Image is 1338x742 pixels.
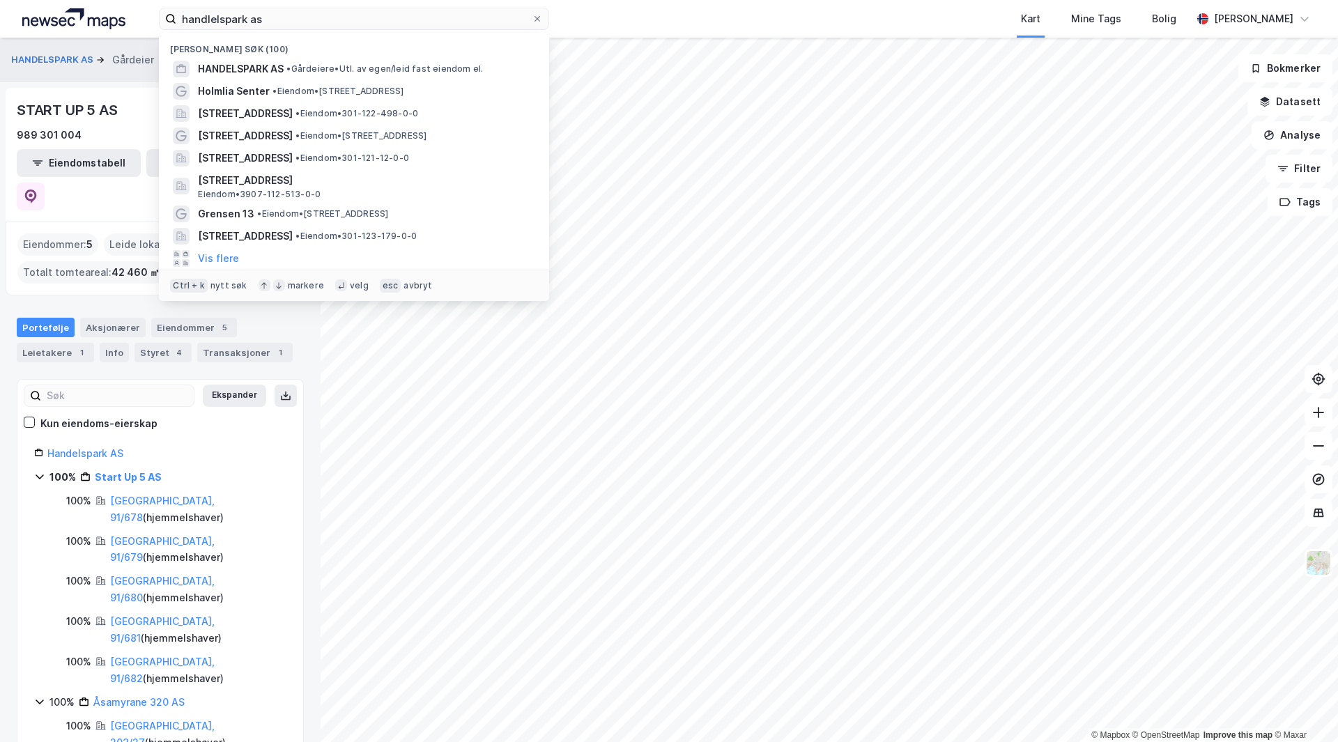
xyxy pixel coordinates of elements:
[1091,730,1130,740] a: Mapbox
[110,533,286,566] div: ( hjemmelshaver )
[75,346,89,360] div: 1
[272,86,403,97] span: Eiendom • [STREET_ADDRESS]
[257,208,261,219] span: •
[151,318,237,337] div: Eiendommer
[110,573,286,606] div: ( hjemmelshaver )
[110,613,286,647] div: ( hjemmelshaver )
[380,279,401,293] div: esc
[403,280,432,291] div: avbryt
[1238,54,1332,82] button: Bokmerker
[288,280,324,291] div: markere
[22,8,125,29] img: logo.a4113a55bc3d86da70a041830d287a7e.svg
[40,415,157,432] div: Kun eiendoms-eierskap
[49,469,76,486] div: 100%
[198,250,239,267] button: Vis flere
[1132,730,1200,740] a: OpenStreetMap
[1268,675,1338,742] iframe: Chat Widget
[17,127,82,144] div: 989 301 004
[198,150,293,167] span: [STREET_ADDRESS]
[17,99,120,121] div: START UP 5 AS
[49,694,75,711] div: 100%
[198,172,532,189] span: [STREET_ADDRESS]
[198,61,284,77] span: HANDELSPARK AS
[295,130,426,141] span: Eiendom • [STREET_ADDRESS]
[66,493,91,509] div: 100%
[257,208,388,219] span: Eiendom • [STREET_ADDRESS]
[111,264,160,281] span: 42 460 ㎡
[210,280,247,291] div: nytt søk
[295,108,300,118] span: •
[198,228,293,245] span: [STREET_ADDRESS]
[17,343,94,362] div: Leietakere
[272,86,277,96] span: •
[41,385,194,406] input: Søk
[350,280,369,291] div: velg
[1247,88,1332,116] button: Datasett
[197,343,293,362] div: Transaksjoner
[295,231,417,242] span: Eiendom • 301-123-179-0-0
[159,33,549,58] div: [PERSON_NAME] søk (100)
[93,696,185,708] a: Åsamyrane 320 AS
[100,343,129,362] div: Info
[172,346,186,360] div: 4
[11,53,96,67] button: HANDELSPARK AS
[1268,188,1332,216] button: Tags
[1252,121,1332,149] button: Analyse
[217,320,231,334] div: 5
[176,8,532,29] input: Søk på adresse, matrikkel, gårdeiere, leietakere eller personer
[17,318,75,337] div: Portefølje
[66,533,91,550] div: 100%
[198,206,254,222] span: Grensen 13
[198,127,293,144] span: [STREET_ADDRESS]
[295,130,300,141] span: •
[110,654,286,687] div: ( hjemmelshaver )
[170,279,208,293] div: Ctrl + k
[295,153,300,163] span: •
[295,108,418,119] span: Eiendom • 301-122-498-0-0
[110,493,286,526] div: ( hjemmelshaver )
[286,63,291,74] span: •
[80,318,146,337] div: Aksjonærer
[112,52,154,68] div: Gårdeier
[17,233,98,256] div: Eiendommer :
[95,471,162,483] a: Start Up 5 AS
[66,573,91,589] div: 100%
[66,718,91,734] div: 100%
[110,656,215,684] a: [GEOGRAPHIC_DATA], 91/682
[17,261,165,284] div: Totalt tomteareal :
[134,343,192,362] div: Styret
[1214,10,1293,27] div: [PERSON_NAME]
[1305,550,1332,576] img: Z
[273,346,287,360] div: 1
[1021,10,1040,27] div: Kart
[104,233,203,256] div: Leide lokasjoner :
[86,236,93,253] span: 5
[198,105,293,122] span: [STREET_ADDRESS]
[110,615,215,644] a: [GEOGRAPHIC_DATA], 91/681
[110,535,215,564] a: [GEOGRAPHIC_DATA], 91/679
[1266,155,1332,183] button: Filter
[198,189,321,200] span: Eiendom • 3907-112-513-0-0
[1268,675,1338,742] div: Kontrollprogram for chat
[1152,10,1176,27] div: Bolig
[146,149,270,177] button: Leietakertabell
[47,447,123,459] a: Handelspark AS
[66,654,91,670] div: 100%
[198,83,270,100] span: Holmlia Senter
[203,385,266,407] button: Ekspander
[110,495,215,523] a: [GEOGRAPHIC_DATA], 91/678
[1071,10,1121,27] div: Mine Tags
[295,153,409,164] span: Eiendom • 301-121-12-0-0
[66,613,91,630] div: 100%
[295,231,300,241] span: •
[286,63,483,75] span: Gårdeiere • Utl. av egen/leid fast eiendom el.
[17,149,141,177] button: Eiendomstabell
[1204,730,1272,740] a: Improve this map
[110,575,215,603] a: [GEOGRAPHIC_DATA], 91/680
